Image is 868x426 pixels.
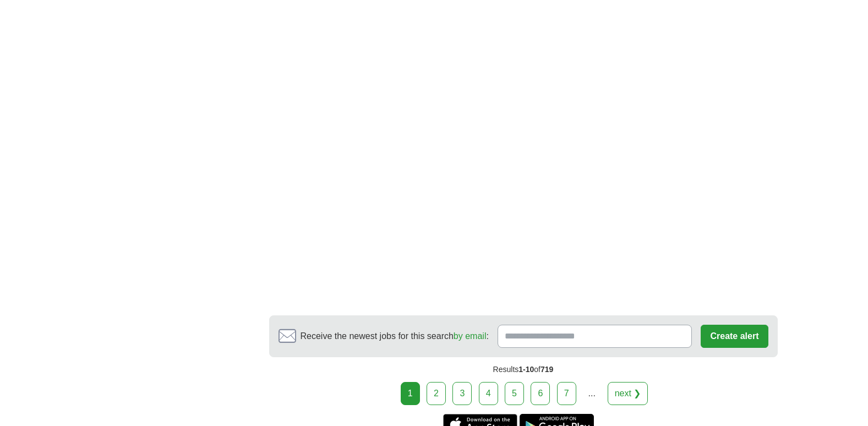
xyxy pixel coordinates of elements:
[505,382,524,405] a: 5
[452,382,472,405] a: 3
[401,382,420,405] div: 1
[427,382,446,405] a: 2
[269,357,778,382] div: Results of
[701,325,768,348] button: Create alert
[608,382,648,405] a: next ❯
[557,382,576,405] a: 7
[531,382,550,405] a: 6
[479,382,498,405] a: 4
[518,365,534,374] span: 1-10
[541,365,553,374] span: 719
[581,383,603,405] div: ...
